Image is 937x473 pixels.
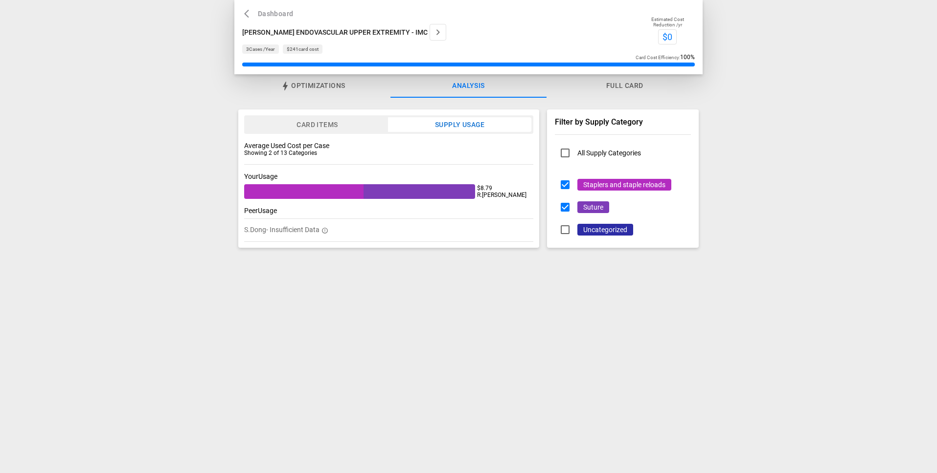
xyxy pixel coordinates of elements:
span: Filter by Supply Category [555,117,643,127]
button: Analysis [390,74,547,98]
span: Average Used Cost per Case [244,142,329,150]
span: 3 Cases /Year [246,46,275,52]
button: Supply Usage [388,117,531,132]
span: 100 % [680,54,695,61]
span: Suture [583,203,603,211]
span: card cost [287,46,319,52]
span: S . Dong - Insufficient Data [244,226,328,234]
button: Card Items [246,117,389,132]
button: Dashboard [242,8,297,20]
span: Peer Usage [244,207,533,215]
span: Showing 2 of 13 Categories [244,150,329,156]
span: Card Cost Efficiency : [636,55,695,60]
span: Estimated Cost Reduction /yr [651,17,684,27]
span: Staplers and staple reloads [583,181,665,189]
span: $8.79 [477,185,492,192]
span: Your Usage [244,172,533,180]
span: $241 [287,46,298,52]
span: [PERSON_NAME] ENDOVASCULAR UPPER EXTREMITY - IMC [242,28,428,36]
button: $8.79R.[PERSON_NAME] [244,184,533,199]
span: R . [PERSON_NAME] [477,192,526,198]
span: Uncategorized [583,226,627,234]
span: Optimizations [291,82,345,90]
span: $0 [663,32,672,42]
span: All Supply Categories [577,149,641,157]
button: Full Card [547,74,703,98]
